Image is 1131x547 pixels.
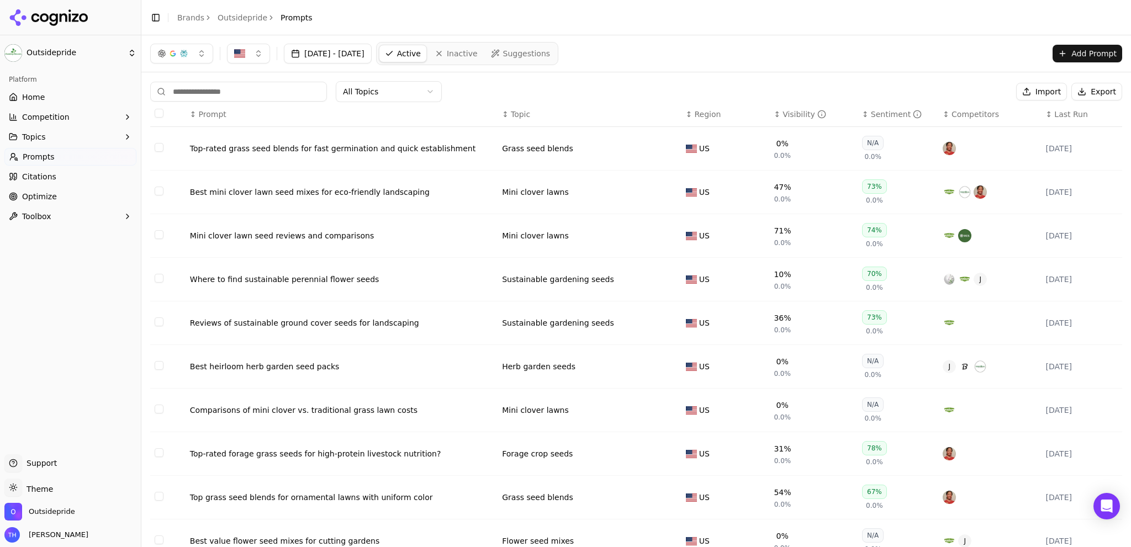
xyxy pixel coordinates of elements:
span: 0.0% [774,195,791,204]
span: US [699,230,710,241]
th: brandMentionRate [769,102,858,127]
button: Competition [4,108,136,126]
span: Prompts [281,12,313,23]
a: Top grass seed blends for ornamental lawns with uniform color [190,492,493,503]
span: 0.0% [864,370,881,379]
div: Sustainable gardening seeds [502,274,614,285]
button: Open user button [4,527,88,543]
a: Forage crop seeds [502,448,573,459]
span: 0.0% [774,500,791,509]
div: Reviews of sustainable ground cover seeds for landscaping [190,317,493,328]
div: Herb garden seeds [502,361,575,372]
span: US [699,405,710,416]
div: 0% [776,400,789,411]
button: Select all rows [155,109,163,118]
div: ↕Sentiment [862,109,934,120]
div: 0% [776,356,789,367]
button: Select row 7 [155,405,163,413]
a: Active [379,45,427,62]
a: Best heirloom herb garden seed packs [190,361,493,372]
div: [DATE] [1046,448,1118,459]
img: US flag [686,319,697,327]
span: 0.0% [864,152,881,161]
span: Competitors [952,109,999,120]
span: 0.0% [864,414,881,423]
span: Outsidepride [29,507,75,517]
div: [DATE] [1046,535,1118,546]
a: Mini clover lawns [502,187,569,198]
div: [DATE] [1046,143,1118,154]
div: Sustainable gardening seeds [502,317,614,328]
button: Select row 4 [155,274,163,283]
img: US flag [686,232,697,240]
th: Competitors [938,102,1041,127]
button: Select row 8 [155,448,163,457]
span: Toolbox [22,211,51,222]
img: jonathan green [943,491,956,504]
span: US [699,361,710,372]
img: jonathan green [974,185,987,199]
img: US flag [686,493,697,502]
span: Region [695,109,721,120]
span: Last Run [1054,109,1087,120]
button: Export [1071,83,1122,100]
a: Mini clover lawns [502,405,569,416]
nav: breadcrumb [177,12,313,23]
a: Where to find sustainable perennial flower seeds [190,274,493,285]
span: Suggestions [503,48,551,59]
img: US flag [686,450,697,458]
div: 73% [862,179,887,194]
span: Theme [22,485,53,493]
img: US flag [686,275,697,284]
span: 0.0% [866,196,883,205]
div: Grass seed blends [502,143,573,154]
a: Best value flower seed mixes for cutting gardens [190,535,493,546]
img: american meadows [943,316,956,330]
img: american meadows [943,185,956,199]
div: [DATE] [1046,274,1118,285]
span: [PERSON_NAME] [24,530,88,540]
button: Select row 9 [155,492,163,501]
th: Last Run [1042,102,1122,127]
span: 0.0% [866,283,883,292]
div: 0% [776,530,789,541]
div: [DATE] [1046,492,1118,503]
a: Mini clover lawns [502,230,569,241]
div: [DATE] [1046,317,1118,328]
th: Topic [498,102,681,127]
div: 67% [862,485,887,499]
a: Flower seed mixes [502,535,574,546]
img: west coast seeds [958,229,971,242]
a: Grass seed blends [502,492,573,503]
div: Visibility [783,109,826,120]
div: [DATE] [1046,405,1118,416]
div: Top-rated grass seed blends for fast germination and quick establishment [190,143,493,154]
div: [DATE] [1046,361,1118,372]
div: N/A [862,528,884,543]
div: 47% [774,182,791,193]
button: Open organization switcher [4,503,75,521]
span: US [699,448,710,459]
span: Prompts [23,151,55,162]
div: Mini clover lawn seed reviews and comparisons [190,230,493,241]
span: Active [397,48,421,59]
span: 0.0% [774,282,791,291]
img: Troy Hake [4,527,20,543]
div: ↕Region [686,109,765,120]
div: 10% [774,269,791,280]
div: Platform [4,71,136,88]
div: [DATE] [1046,187,1118,198]
button: Select row 2 [155,187,163,195]
img: Outsidepride [4,44,22,62]
a: Prompts [4,148,136,166]
div: Top-rated forage grass seeds for high-protein livestock nutrition? [190,448,493,459]
span: US [699,492,710,503]
a: Suggestions [485,45,556,62]
a: Comparisons of mini clover vs. traditional grass lawn costs [190,405,493,416]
